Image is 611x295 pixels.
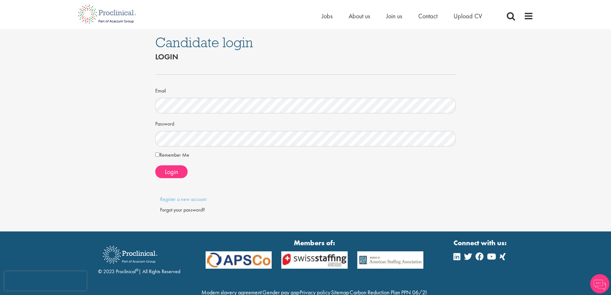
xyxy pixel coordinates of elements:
[136,267,139,273] sup: ®
[160,206,451,214] div: Forgot your password?
[160,196,206,203] a: Register a new account
[206,238,424,248] strong: Members of:
[155,151,189,159] label: Remember Me
[276,251,352,269] img: APSCo
[352,251,429,269] img: APSCo
[386,12,402,20] a: Join us
[155,34,253,51] span: Candidate login
[98,241,162,268] img: Proclinical Recruitment
[349,12,370,20] a: About us
[201,251,277,269] img: APSCo
[418,12,437,20] a: Contact
[155,85,166,95] label: Email
[155,118,174,128] label: Password
[454,238,508,248] strong: Connect with us:
[165,168,178,176] span: Login
[4,271,87,291] iframe: reCAPTCHA
[590,274,609,293] img: Chatbot
[322,12,333,20] a: Jobs
[155,53,456,61] h2: Login
[155,152,159,157] input: Remember Me
[155,165,188,178] button: Login
[454,12,482,20] a: Upload CV
[98,241,180,275] div: © 2023 Proclinical | All Rights Reserved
